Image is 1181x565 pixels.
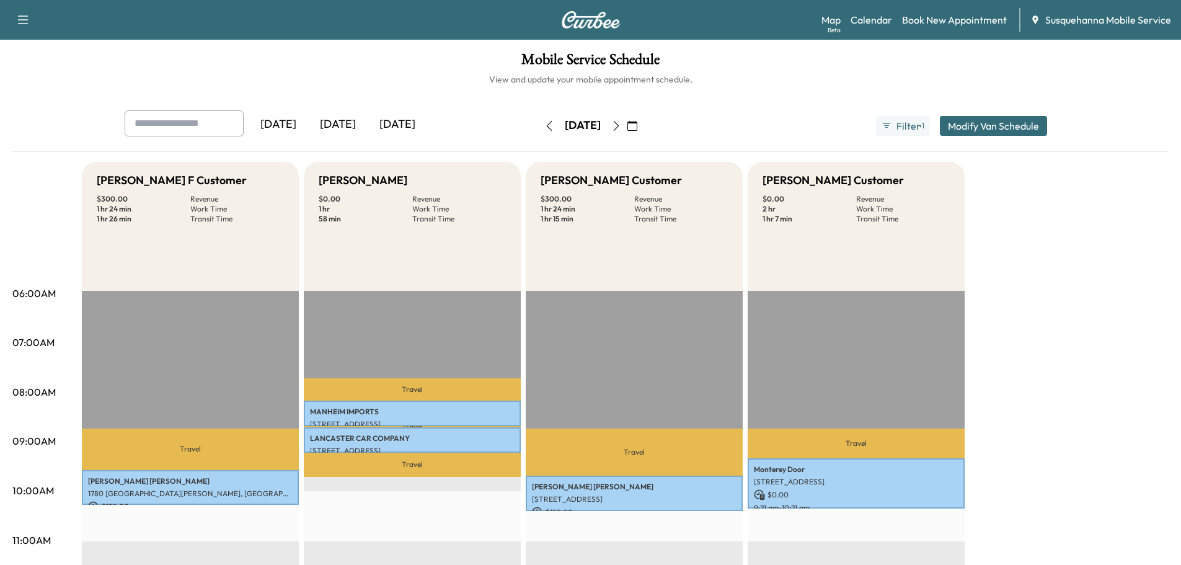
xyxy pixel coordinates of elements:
p: $ 150.00 [532,507,736,518]
p: Revenue [634,194,728,204]
p: [STREET_ADDRESS] [754,477,958,487]
p: 1780 [GEOGRAPHIC_DATA][PERSON_NAME], [GEOGRAPHIC_DATA], [GEOGRAPHIC_DATA], [GEOGRAPHIC_DATA] [88,489,293,499]
p: MANHEIM IMPORTS [310,407,515,417]
a: Calendar [851,12,892,27]
p: $ 150.00 [88,501,293,512]
p: [PERSON_NAME] [PERSON_NAME] [532,482,736,492]
div: [DATE] [249,110,308,139]
p: 1 hr 24 min [541,204,634,214]
p: $ 300.00 [97,194,190,204]
p: 09:00AM [12,434,56,448]
span: 1 [922,121,924,131]
p: $ 0.00 [754,489,958,500]
div: [DATE] [308,110,368,139]
span: ● [919,123,921,129]
button: Modify Van Schedule [940,116,1047,136]
p: Travel [82,429,299,470]
p: 10:00AM [12,483,54,498]
p: 58 min [319,214,412,224]
p: Revenue [190,194,284,204]
p: Travel [526,429,743,476]
p: 06:00AM [12,286,56,301]
img: Curbee Logo [561,11,621,29]
p: Work Time [856,204,950,214]
h5: [PERSON_NAME] Customer [763,172,904,189]
p: Monterey Door [754,465,958,474]
p: [STREET_ADDRESS] [532,494,736,504]
p: Travel [304,378,521,401]
p: 1 hr 24 min [97,204,190,214]
span: Susquehanna Mobile Service [1045,12,1171,27]
h5: [PERSON_NAME] F Customer [97,172,247,189]
p: [STREET_ADDRESS] [310,446,515,456]
button: Filter●1 [876,116,929,136]
p: LANCASTER CAR COMPANY [310,434,515,443]
a: MapBeta [821,12,841,27]
p: $ 0.00 [319,194,412,204]
p: 1 hr 15 min [541,214,634,224]
h5: [PERSON_NAME] [319,172,407,189]
p: 9:21 am - 10:21 am [754,503,958,513]
p: Travel [304,453,521,477]
p: 08:00AM [12,385,56,399]
p: Travel [304,426,521,428]
a: Book New Appointment [902,12,1007,27]
p: Revenue [856,194,950,204]
h1: Mobile Service Schedule [12,52,1169,73]
p: Transit Time [634,214,728,224]
p: Transit Time [190,214,284,224]
p: 2 hr [763,204,856,214]
div: [DATE] [368,110,427,139]
h5: [PERSON_NAME] Customer [541,172,682,189]
p: Work Time [412,204,506,214]
p: Travel [748,429,965,458]
p: 1 hr [319,204,412,214]
p: $ 300.00 [541,194,634,204]
p: Transit Time [856,214,950,224]
p: Work Time [634,204,728,214]
p: [PERSON_NAME] [PERSON_NAME] [88,476,293,486]
p: [STREET_ADDRESS] [310,419,515,429]
h6: View and update your mobile appointment schedule. [12,73,1169,86]
p: 11:00AM [12,533,51,548]
p: $ 0.00 [763,194,856,204]
p: Revenue [412,194,506,204]
p: 07:00AM [12,335,55,350]
p: 1 hr 26 min [97,214,190,224]
p: Transit Time [412,214,506,224]
p: Work Time [190,204,284,214]
div: [DATE] [565,118,601,133]
div: Beta [828,25,841,35]
p: 1 hr 7 min [763,214,856,224]
span: Filter [896,118,919,133]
